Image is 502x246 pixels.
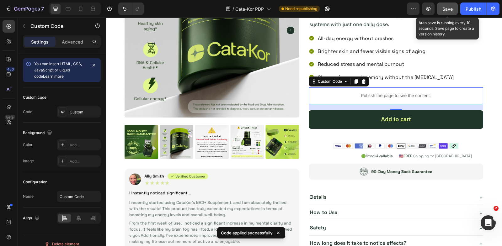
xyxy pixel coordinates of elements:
[204,193,232,197] p: How to Use
[211,61,238,67] div: Custom Code
[293,136,298,141] span: 🇺🇸
[34,61,82,79] span: You can insert HTML, CSS, JavaScript or Liquid code
[23,129,53,137] div: Background
[31,39,49,45] p: Settings
[23,142,33,148] div: Color
[6,67,15,72] div: 450
[70,142,99,148] div: Add...
[23,109,32,115] div: Code
[204,224,301,228] p: How long does it take to notice effects?
[260,136,287,141] span: Stock
[118,3,144,15] div: Undo/Redo
[255,136,260,141] span: 🟢
[235,6,264,12] span: Cata-Kor PDP
[30,22,84,30] p: Custom Code
[203,146,378,162] img: gempages_575381442574418883-0983e81c-3ba3-413c-a8e5-b498073ef198.png
[23,95,46,100] div: Custom code
[232,6,234,12] span: /
[212,18,348,24] p: All-day energy without crashes
[437,3,458,15] button: Save
[285,6,317,12] span: Need republishing
[203,93,378,111] div: Add to cart
[23,158,34,164] div: Image
[212,31,348,37] p: Brighter skin and fewer visible signs of aging
[212,57,348,63] p: Sharper focus and memory without the [MEDICAL_DATA]
[204,208,220,212] p: Safety
[466,6,481,12] div: Publish
[70,109,99,115] div: Custom
[19,151,194,232] img: gempages_575381442574418883-deb2e7ec-16aa-4385-94af-1a52962a9e6e.png
[3,3,47,15] button: 7
[23,214,41,222] div: Align
[481,215,496,230] iframe: Intercom live chat
[307,136,366,141] span: Shipping to [GEOGRAPHIC_DATA]
[5,115,15,120] div: Beta
[203,75,378,81] p: Publish the page to see the content.
[70,159,99,164] div: Add...
[442,6,453,12] span: Save
[212,44,348,50] p: Reduced stress and mental burnout
[227,125,353,132] img: gempages_575381442574418883-947c4640-3863-478a-ad0f-b90b2e1ebd12.png
[106,18,502,246] iframe: Design area
[221,230,273,236] p: Code applied successfully
[204,178,221,182] p: Details
[270,136,287,141] strong: Available
[460,3,487,15] button: Publish
[41,5,44,13] p: 7
[298,136,307,141] strong: FREE
[23,179,47,185] div: Configuration
[62,39,83,45] p: Advanced
[43,74,64,79] a: Learn more
[23,194,34,199] div: Name
[494,206,499,211] span: 2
